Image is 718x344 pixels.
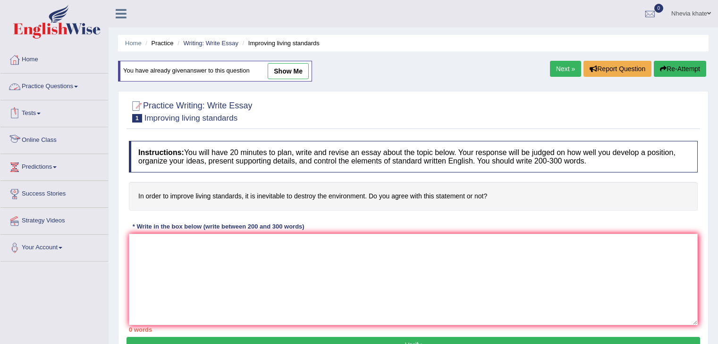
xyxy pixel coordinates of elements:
[129,222,308,231] div: * Write in the box below (write between 200 and 300 words)
[0,208,108,231] a: Strategy Videos
[144,114,237,123] small: Improving living standards
[125,40,142,47] a: Home
[118,61,312,82] div: You have already given answer to this question
[129,99,252,123] h2: Practice Writing: Write Essay
[0,47,108,70] a: Home
[654,4,664,13] span: 0
[129,141,698,172] h4: You will have 20 minutes to plan, write and revise an essay about the topic below. Your response ...
[129,182,698,211] h4: In order to improve living standards, it is inevitable to destroy the environment. Do you agree w...
[240,39,320,48] li: Improving living standards
[654,61,706,77] button: Re-Attempt
[0,154,108,178] a: Predictions
[0,127,108,151] a: Online Class
[0,235,108,258] a: Your Account
[0,74,108,97] a: Practice Questions
[0,100,108,124] a: Tests
[583,61,651,77] button: Report Question
[129,325,698,334] div: 0 words
[550,61,581,77] a: Next »
[268,63,309,79] a: show me
[132,114,142,123] span: 1
[138,148,184,156] b: Instructions:
[143,39,173,48] li: Practice
[0,181,108,205] a: Success Stories
[183,40,238,47] a: Writing: Write Essay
